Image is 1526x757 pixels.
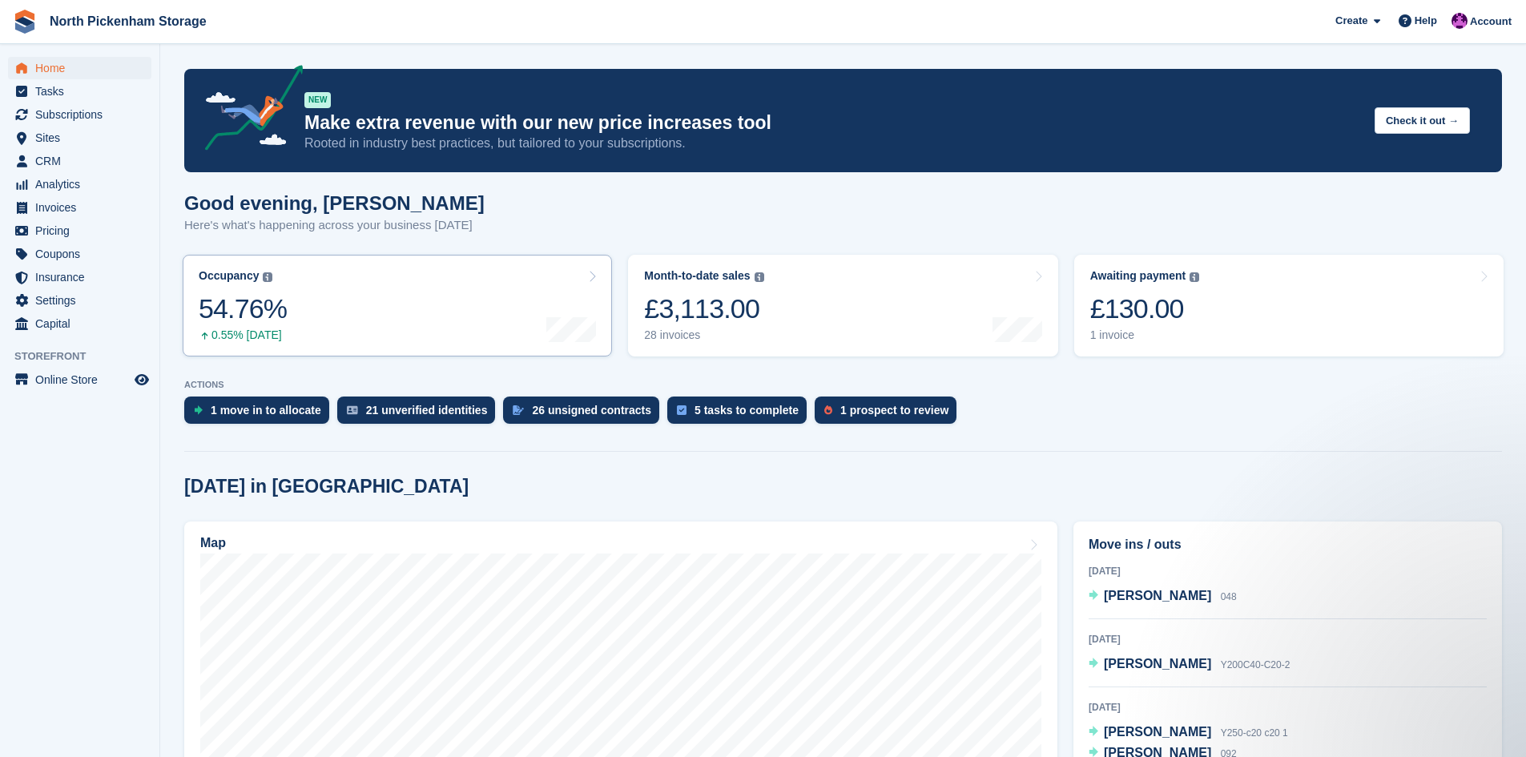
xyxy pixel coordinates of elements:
span: Invoices [35,196,131,219]
span: [PERSON_NAME] [1104,589,1211,602]
img: icon-info-grey-7440780725fd019a000dd9b08b2336e03edf1995a4989e88bcd33f0948082b44.svg [1190,272,1199,282]
a: menu [8,368,151,391]
img: prospect-51fa495bee0391a8d652442698ab0144808aea92771e9ea1ae160a38d050c398.svg [824,405,832,415]
a: [PERSON_NAME] Y250-c20 c20 1 [1089,723,1288,743]
h1: Good evening, [PERSON_NAME] [184,192,485,214]
span: Settings [35,289,131,312]
img: contract_signature_icon-13c848040528278c33f63329250d36e43548de30e8caae1d1a13099fd9432cc5.svg [513,405,524,415]
span: Create [1335,13,1367,29]
div: Awaiting payment [1090,269,1186,283]
div: 21 unverified identities [366,404,488,417]
img: verify_identity-adf6edd0f0f0b5bbfe63781bf79b02c33cf7c696d77639b501bdc392416b5a36.svg [347,405,358,415]
a: menu [8,103,151,126]
span: Capital [35,312,131,335]
p: Here's what's happening across your business [DATE] [184,216,485,235]
a: 1 move in to allocate [184,397,337,432]
span: Help [1415,13,1437,29]
a: Awaiting payment £130.00 1 invoice [1074,255,1504,356]
span: Coupons [35,243,131,265]
img: icon-info-grey-7440780725fd019a000dd9b08b2336e03edf1995a4989e88bcd33f0948082b44.svg [263,272,272,282]
span: 048 [1221,591,1237,602]
img: move_ins_to_allocate_icon-fdf77a2bb77ea45bf5b3d319d69a93e2d87916cf1d5bf7949dd705db3b84f3ca.svg [194,405,203,415]
span: Home [35,57,131,79]
div: Month-to-date sales [644,269,750,283]
h2: [DATE] in [GEOGRAPHIC_DATA] [184,476,469,497]
img: task-75834270c22a3079a89374b754ae025e5fb1db73e45f91037f5363f120a921f8.svg [677,405,686,415]
a: menu [8,127,151,149]
span: Y200C40-C20-2 [1221,659,1290,670]
img: icon-info-grey-7440780725fd019a000dd9b08b2336e03edf1995a4989e88bcd33f0948082b44.svg [755,272,764,282]
div: Occupancy [199,269,259,283]
p: Rooted in industry best practices, but tailored to your subscriptions. [304,135,1362,152]
div: 26 unsigned contracts [532,404,651,417]
a: menu [8,312,151,335]
p: Make extra revenue with our new price increases tool [304,111,1362,135]
span: Account [1470,14,1512,30]
div: 28 invoices [644,328,763,342]
img: price-adjustments-announcement-icon-8257ccfd72463d97f412b2fc003d46551f7dbcb40ab6d574587a9cd5c0d94... [191,65,304,156]
span: Pricing [35,219,131,242]
a: menu [8,289,151,312]
div: 54.76% [199,292,287,325]
a: menu [8,80,151,103]
span: [PERSON_NAME] [1104,725,1211,739]
a: 5 tasks to complete [667,397,815,432]
a: Occupancy 54.76% 0.55% [DATE] [183,255,612,356]
div: 1 invoice [1090,328,1200,342]
a: 26 unsigned contracts [503,397,667,432]
span: Analytics [35,173,131,195]
a: menu [8,243,151,265]
div: 0.55% [DATE] [199,328,287,342]
div: [DATE] [1089,564,1487,578]
a: Month-to-date sales £3,113.00 28 invoices [628,255,1057,356]
button: Check it out → [1375,107,1470,134]
a: menu [8,173,151,195]
span: [PERSON_NAME] [1104,657,1211,670]
img: James Gulliver [1452,13,1468,29]
span: Tasks [35,80,131,103]
span: Storefront [14,348,159,364]
a: 1 prospect to review [815,397,964,432]
div: £130.00 [1090,292,1200,325]
span: CRM [35,150,131,172]
div: £3,113.00 [644,292,763,325]
div: 1 prospect to review [840,404,948,417]
h2: Move ins / outs [1089,535,1487,554]
div: [DATE] [1089,632,1487,646]
a: menu [8,266,151,288]
div: 1 move in to allocate [211,404,321,417]
span: Y250-c20 c20 1 [1221,727,1288,739]
a: [PERSON_NAME] 048 [1089,586,1237,607]
span: Subscriptions [35,103,131,126]
span: Sites [35,127,131,149]
a: 21 unverified identities [337,397,504,432]
a: menu [8,150,151,172]
a: Preview store [132,370,151,389]
p: ACTIONS [184,380,1502,390]
h2: Map [200,536,226,550]
a: North Pickenham Storage [43,8,213,34]
img: stora-icon-8386f47178a22dfd0bd8f6a31ec36ba5ce8667c1dd55bd0f319d3a0aa187defe.svg [13,10,37,34]
span: Online Store [35,368,131,391]
a: [PERSON_NAME] Y200C40-C20-2 [1089,654,1290,675]
div: 5 tasks to complete [695,404,799,417]
div: [DATE] [1089,700,1487,715]
a: menu [8,219,151,242]
a: menu [8,196,151,219]
div: NEW [304,92,331,108]
a: menu [8,57,151,79]
span: Insurance [35,266,131,288]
